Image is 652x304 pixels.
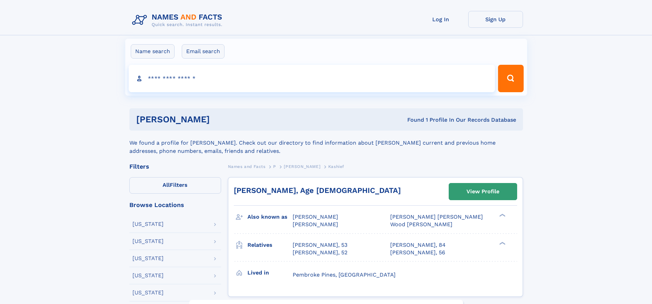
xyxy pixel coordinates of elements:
a: [PERSON_NAME] [284,162,320,171]
a: [PERSON_NAME], 52 [293,249,347,256]
div: We found a profile for [PERSON_NAME]. Check out our directory to find information about [PERSON_N... [129,131,523,155]
button: Search Button [498,65,523,92]
span: P [273,164,276,169]
h3: Relatives [247,239,293,251]
a: Sign Up [468,11,523,28]
div: View Profile [466,184,499,199]
a: [PERSON_NAME], Age [DEMOGRAPHIC_DATA] [234,186,401,195]
a: Log In [413,11,468,28]
h3: Also known as [247,211,293,223]
span: Kashief [328,164,344,169]
span: Pembroke Pines, [GEOGRAPHIC_DATA] [293,271,396,278]
a: Names and Facts [228,162,266,171]
span: [PERSON_NAME] [PERSON_NAME] [390,214,483,220]
label: Name search [131,44,175,59]
div: [US_STATE] [132,221,164,227]
div: [US_STATE] [132,256,164,261]
span: [PERSON_NAME] [293,214,338,220]
a: [PERSON_NAME], 56 [390,249,445,256]
a: P [273,162,276,171]
div: ❯ [498,241,506,245]
a: [PERSON_NAME], 53 [293,241,347,249]
div: ❯ [498,213,506,218]
img: Logo Names and Facts [129,11,228,29]
h1: [PERSON_NAME] [136,115,309,124]
div: Browse Locations [129,202,221,208]
span: All [163,182,170,188]
h3: Lived in [247,267,293,279]
label: Email search [182,44,225,59]
input: search input [129,65,495,92]
div: [US_STATE] [132,290,164,295]
a: [PERSON_NAME], 84 [390,241,446,249]
a: View Profile [449,183,517,200]
div: Filters [129,163,221,170]
div: Found 1 Profile In Our Records Database [308,116,516,124]
div: [US_STATE] [132,239,164,244]
span: Wood [PERSON_NAME] [390,221,452,228]
div: [US_STATE] [132,273,164,278]
span: [PERSON_NAME] [293,221,338,228]
span: [PERSON_NAME] [284,164,320,169]
label: Filters [129,177,221,194]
